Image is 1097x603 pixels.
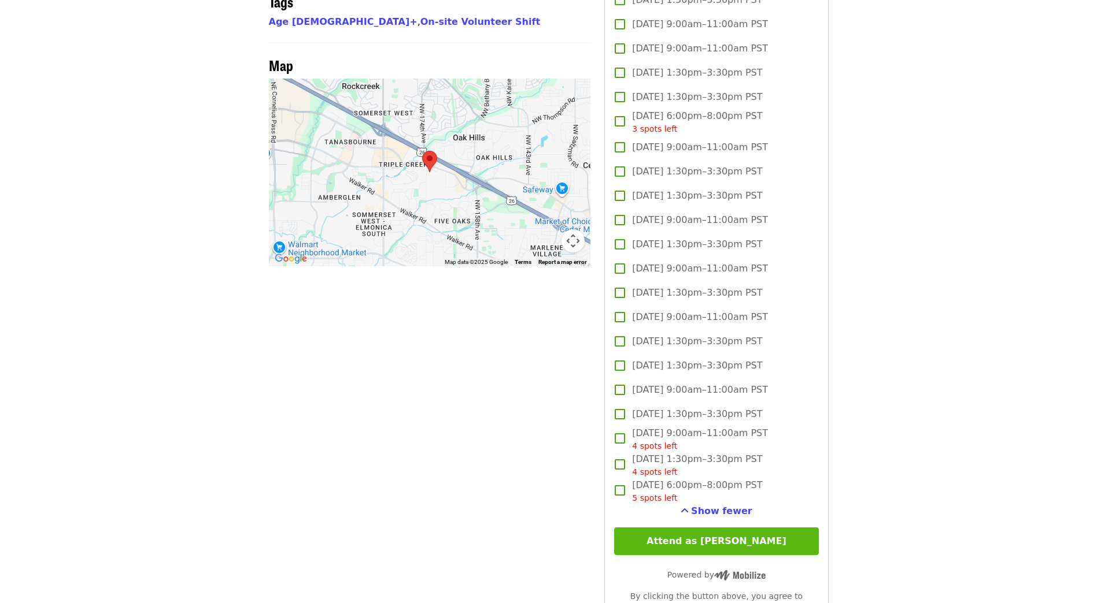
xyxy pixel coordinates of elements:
span: [DATE] 1:30pm–3:30pm PST [632,66,762,80]
span: [DATE] 6:00pm–8:00pm PST [632,109,762,135]
img: Google [272,251,310,266]
span: [DATE] 9:00am–11:00am PST [632,17,768,31]
span: 4 spots left [632,467,677,477]
span: [DATE] 1:30pm–3:30pm PST [632,407,762,421]
a: Terms (opens in new tab) [515,259,531,265]
span: [DATE] 1:30pm–3:30pm PST [632,90,762,104]
span: [DATE] 9:00am–11:00am PST [632,426,768,452]
span: , [269,16,420,27]
span: [DATE] 9:00am–11:00am PST [632,213,768,227]
span: [DATE] 1:30pm–3:30pm PST [632,452,762,478]
span: [DATE] 1:30pm–3:30pm PST [632,189,762,203]
span: 5 spots left [632,493,677,502]
span: [DATE] 1:30pm–3:30pm PST [632,334,762,348]
a: On-site Volunteer Shift [420,16,540,27]
a: Age [DEMOGRAPHIC_DATA]+ [269,16,418,27]
span: [DATE] 9:00am–11:00am PST [632,262,768,276]
button: See more timeslots [681,504,752,518]
span: [DATE] 1:30pm–3:30pm PST [632,237,762,251]
span: 3 spots left [632,124,677,133]
span: Map data ©2025 Google [445,259,508,265]
span: Show fewer [691,505,752,516]
span: [DATE] 1:30pm–3:30pm PST [632,286,762,300]
span: [DATE] 9:00am–11:00am PST [632,140,768,154]
span: [DATE] 9:00am–11:00am PST [632,383,768,397]
a: Report a map error [538,259,587,265]
button: Map camera controls [562,229,585,252]
button: Attend as [PERSON_NAME] [614,527,818,555]
span: [DATE] 9:00am–11:00am PST [632,310,768,324]
img: Powered by Mobilize [714,570,766,580]
span: 4 spots left [632,441,677,451]
span: [DATE] 9:00am–11:00am PST [632,42,768,55]
span: Map [269,55,293,75]
a: Open this area in Google Maps (opens a new window) [272,251,310,266]
span: [DATE] 1:30pm–3:30pm PST [632,359,762,373]
span: [DATE] 1:30pm–3:30pm PST [632,165,762,178]
span: [DATE] 6:00pm–8:00pm PST [632,478,762,504]
span: Powered by [667,570,766,579]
